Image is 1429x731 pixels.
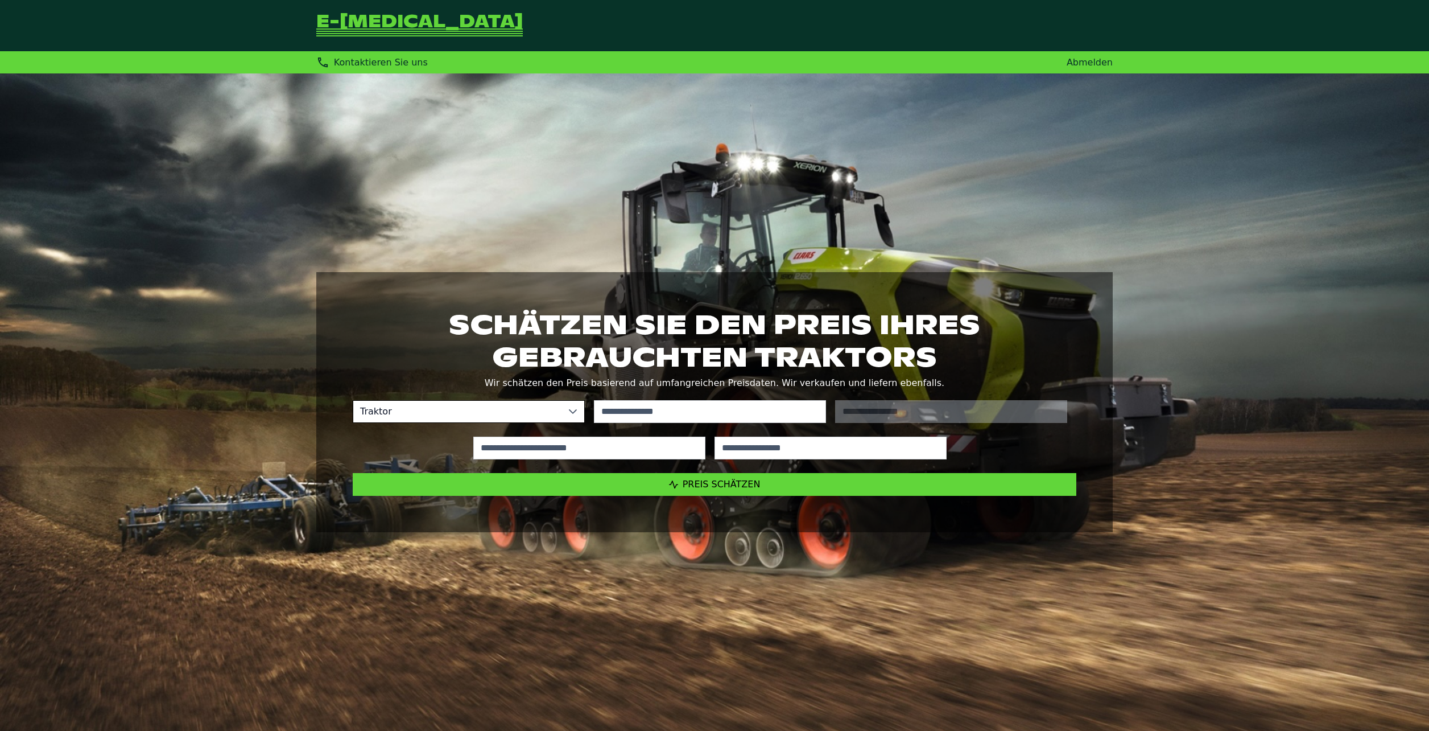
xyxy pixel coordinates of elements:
span: Kontaktieren Sie uns [334,57,428,68]
a: Abmelden [1067,57,1113,68]
a: Zurück zur Startseite [316,14,523,38]
span: Preis schätzen [683,479,761,490]
p: Wir schätzen den Preis basierend auf umfangreichen Preisdaten. Wir verkaufen und liefern ebenfalls. [353,375,1076,391]
h1: Schätzen Sie den Preis Ihres gebrauchten Traktors [353,309,1076,372]
div: Kontaktieren Sie uns [316,56,428,69]
span: Traktor [353,401,561,422]
button: Preis schätzen [353,473,1076,496]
